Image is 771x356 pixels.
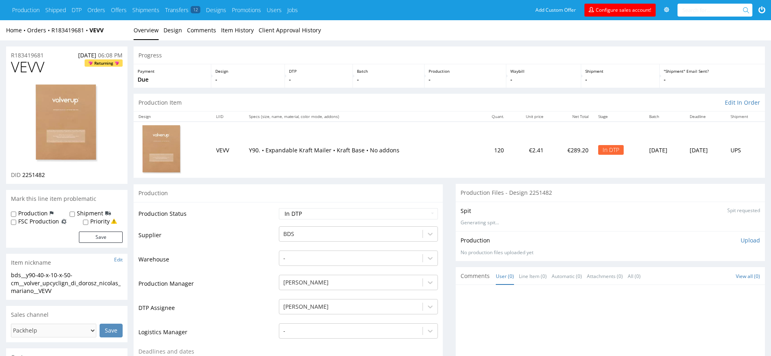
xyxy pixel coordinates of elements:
[98,51,123,59] span: 06:08 PM
[138,68,207,74] p: Payment
[289,76,349,84] p: -
[6,306,127,324] div: Sales channel
[114,256,123,263] a: Edit
[134,20,159,40] a: Overview
[6,190,127,208] div: Mark this line item problematic
[477,122,508,178] td: 120
[531,4,580,17] a: Add Custom Offer
[111,6,127,14] a: Offers
[509,112,549,122] th: Unit price
[510,68,577,74] p: Waybill
[644,112,685,122] th: Batch
[90,217,110,225] label: Priority
[6,254,127,272] div: Item nickname
[138,322,277,347] td: Logistics Manager
[87,6,105,14] a: Orders
[142,124,182,175] img: version_two_editor_design
[18,209,48,217] label: Production
[598,145,624,155] div: In DTP
[206,6,226,14] a: Designs
[138,250,277,274] td: Warehouse
[79,232,123,243] button: Save
[584,4,656,17] a: Configure sales account!
[105,209,111,217] img: icon-shipping-flag.svg
[585,76,656,84] p: -
[51,26,89,34] a: R183419681
[72,6,82,14] a: DTP
[429,68,502,74] p: Production
[682,4,744,17] input: Search for...
[685,122,725,178] td: [DATE]
[548,122,593,178] td: €289.20
[134,46,765,64] div: Progress
[461,219,760,226] p: Generating spit...
[509,122,549,178] td: €2.41
[6,26,27,34] a: Home
[727,207,760,214] p: Spit requested
[100,324,123,337] input: Save
[741,236,760,244] p: Upload
[596,6,651,13] span: Configure sales account!
[232,6,261,14] a: Promotions
[736,273,760,280] a: View all (0)
[461,236,490,244] p: Production
[221,20,254,40] a: Item History
[593,112,644,122] th: Stage
[111,218,117,224] img: yellow_warning_triangle.png
[11,59,45,75] span: VEVV
[429,76,502,84] p: -
[548,112,593,122] th: Net Total
[585,68,656,74] p: Shipment
[496,268,514,285] a: User (0)
[726,112,765,122] th: Shipment
[456,184,765,202] div: Production Files - Design 2251482
[461,207,471,215] p: Spit
[289,68,349,74] p: DTP
[552,268,582,285] a: Automatic (0)
[664,68,761,74] p: "Shipment" Email Sent?
[211,112,244,122] th: LIID
[138,76,207,84] p: Due
[726,122,765,178] td: UPS
[587,268,623,285] a: Attachments (0)
[267,6,282,14] a: Users
[138,298,277,322] td: DTP Assignee
[11,171,21,179] span: DID
[132,6,159,14] a: Shipments
[78,51,96,59] span: [DATE]
[685,112,725,122] th: Deadline
[12,6,40,14] a: Production
[357,76,420,84] p: -
[461,249,760,256] div: No production files uploaded yet
[22,171,45,179] span: 2251482
[27,26,51,34] a: Orders
[134,184,443,202] div: Production
[211,122,244,178] td: VEVV
[644,122,685,178] td: [DATE]
[77,209,103,217] label: Shipment
[138,207,277,225] td: Production Status
[11,271,123,295] div: bds__y90-40-x-10-x-50-cm__volver_upcyclign_di_dorosz_nicolas_mariano__VEVV
[244,112,477,122] th: Specs (size, name, material, color mode, addons)
[725,99,760,107] a: Edit In Order
[138,99,182,107] p: Production Item
[477,112,508,122] th: Quant.
[164,20,182,40] a: Design
[134,112,211,122] th: Design
[259,20,321,40] a: Client Approval History
[357,68,420,74] p: Batch
[461,272,490,280] span: Comments
[215,76,280,84] p: -
[519,268,547,285] a: Line Item (0)
[165,6,200,14] a: Transfers12
[191,6,200,13] span: 12
[215,68,280,74] p: Design
[187,20,216,40] a: Comments
[34,83,99,164] img: version_two_editor_design
[11,51,44,59] a: R183419681
[138,274,277,298] td: Production Manager
[87,59,121,67] span: Returning
[287,6,298,14] a: Jobs
[664,76,761,84] p: -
